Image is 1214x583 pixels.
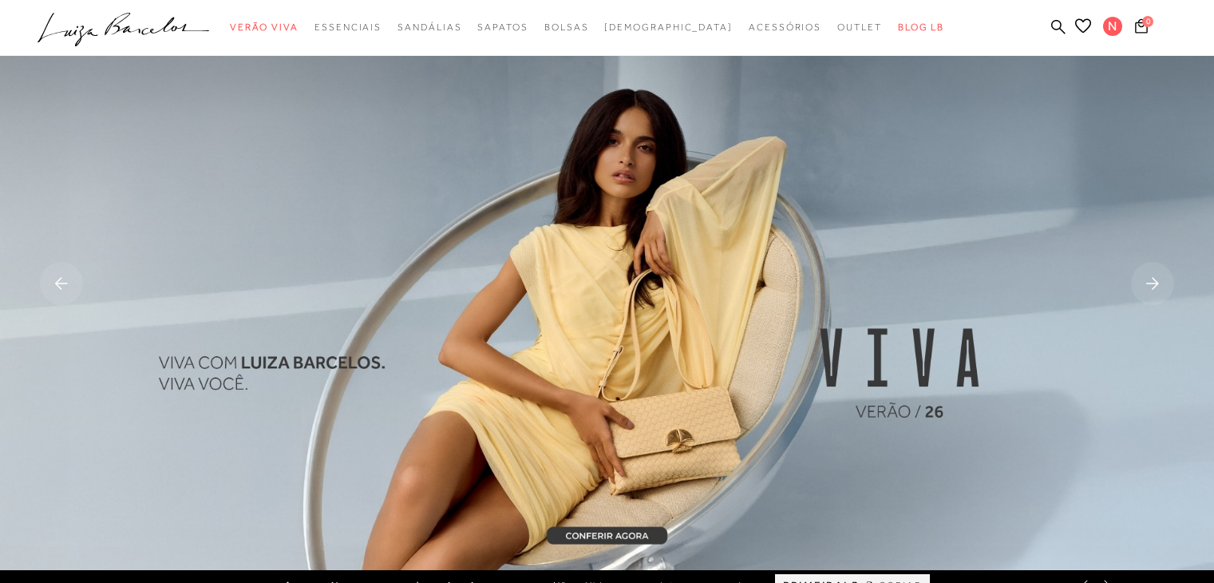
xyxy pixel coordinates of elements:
span: N [1103,17,1122,36]
a: categoryNavScreenReaderText [749,13,821,42]
span: Acessórios [749,22,821,33]
span: Sapatos [477,22,528,33]
span: Outlet [837,22,882,33]
span: 0 [1142,16,1153,27]
a: categoryNavScreenReaderText [314,13,382,42]
a: noSubCategoriesText [604,13,733,42]
a: categoryNavScreenReaderText [230,13,299,42]
button: 0 [1130,18,1153,39]
span: [DEMOGRAPHIC_DATA] [604,22,733,33]
button: N [1096,16,1130,41]
span: Sandálias [397,22,461,33]
a: BLOG LB [898,13,944,42]
span: Essenciais [314,22,382,33]
a: categoryNavScreenReaderText [477,13,528,42]
a: categoryNavScreenReaderText [837,13,882,42]
a: categoryNavScreenReaderText [397,13,461,42]
span: Verão Viva [230,22,299,33]
span: Bolsas [544,22,589,33]
span: BLOG LB [898,22,944,33]
a: categoryNavScreenReaderText [544,13,589,42]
